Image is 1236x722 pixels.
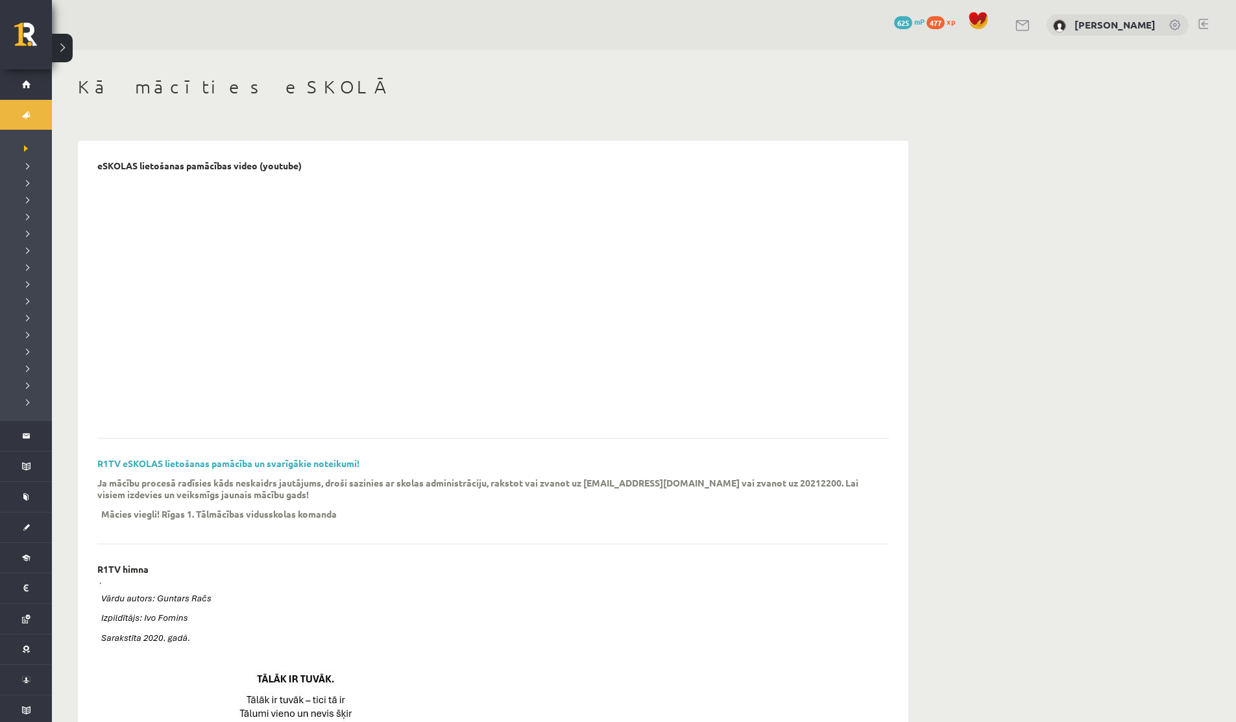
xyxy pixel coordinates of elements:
a: R1TV eSKOLAS lietošanas pamācība un svarīgākie noteikumi! [97,457,359,469]
span: mP [914,16,925,27]
p: Ja mācību procesā radīsies kāds neskaidrs jautājums, droši sazinies ar skolas administrāciju, rak... [97,477,869,500]
p: eSKOLAS lietošanas pamācības video (youtube) [97,160,302,171]
img: Rebeka Trofimova [1053,19,1066,32]
span: 477 [927,16,945,29]
a: [PERSON_NAME] [1074,18,1156,31]
a: 477 xp [927,16,962,27]
p: Rīgas 1. Tālmācības vidusskolas komanda [162,508,337,520]
a: 625 mP [894,16,925,27]
span: 625 [894,16,912,29]
p: R1TV himna [97,564,149,575]
p: Mācies viegli! [101,508,160,520]
a: Rīgas 1. Tālmācības vidusskola [14,23,52,55]
span: xp [947,16,955,27]
h1: Kā mācīties eSKOLĀ [78,76,908,98]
